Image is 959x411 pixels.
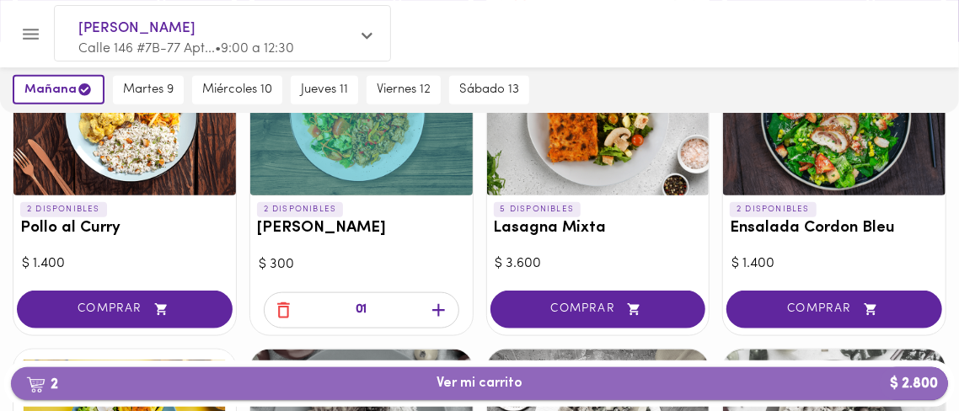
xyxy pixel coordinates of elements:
span: mañana [24,82,93,98]
button: viernes 12 [367,76,441,104]
button: Menu [10,13,51,55]
b: 2 [16,373,68,395]
button: COMPRAR [726,291,942,328]
span: viernes 12 [377,83,431,98]
button: COMPRAR [17,291,233,328]
div: Arroz chaufa [250,35,473,195]
p: 5 DISPONIBLES [494,202,581,217]
div: $ 300 [259,255,464,275]
p: 2 DISPONIBLES [20,202,107,217]
button: miércoles 10 [192,76,282,104]
span: miércoles 10 [202,83,272,98]
p: 2 DISPONIBLES [257,202,344,217]
span: COMPRAR [38,302,212,317]
span: [PERSON_NAME] [78,18,350,40]
div: Ensalada Cordon Bleu [723,35,946,195]
span: jueves 11 [301,83,348,98]
span: COMPRAR [747,302,921,317]
h3: [PERSON_NAME] [257,220,466,238]
button: sábado 13 [449,76,529,104]
div: Lasagna Mixta [487,35,710,195]
h3: Lasagna Mixta [494,220,703,238]
button: COMPRAR [490,291,706,328]
img: cart.png [26,376,46,393]
button: jueves 11 [291,76,358,104]
p: 2 DISPONIBLES [730,202,817,217]
span: Calle 146 #7B-77 Apt... • 9:00 a 12:30 [78,42,294,56]
h3: Pollo al Curry [20,220,229,238]
button: 2Ver mi carrito$ 2.800 [11,367,948,400]
button: mañana [13,75,104,104]
div: $ 1.400 [731,254,937,274]
button: martes 9 [113,76,184,104]
div: Pollo al Curry [13,35,236,195]
span: COMPRAR [512,302,685,317]
h3: Ensalada Cordon Bleu [730,220,939,238]
span: martes 9 [123,83,174,98]
span: Ver mi carrito [437,376,522,392]
iframe: Messagebird Livechat Widget [861,313,942,394]
p: 01 [356,301,367,320]
div: $ 1.400 [22,254,228,274]
span: sábado 13 [459,83,519,98]
div: $ 3.600 [496,254,701,274]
